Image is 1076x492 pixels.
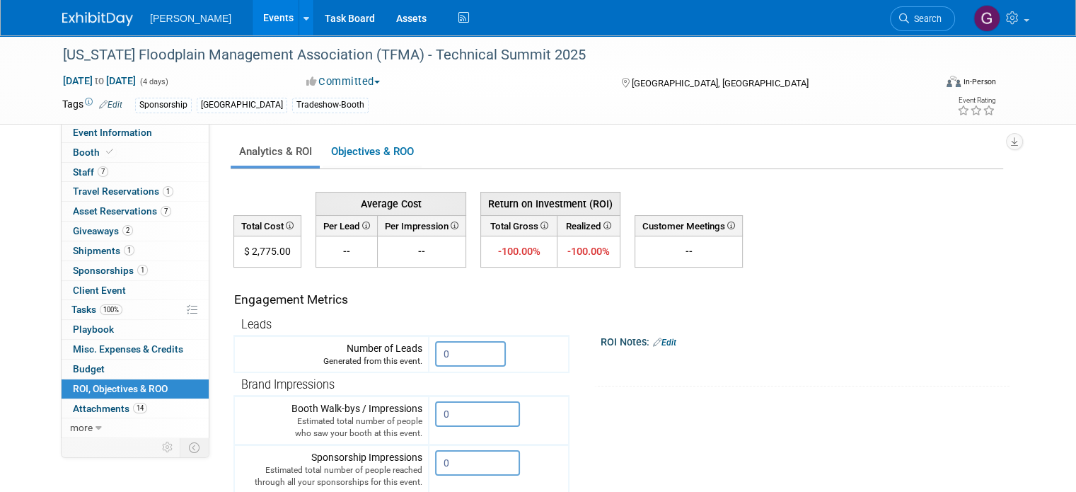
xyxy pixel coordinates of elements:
[62,202,209,221] a: Asset Reservations7
[947,76,961,87] img: Format-Inperson.png
[963,76,996,87] div: In-Person
[163,186,173,197] span: 1
[292,98,369,113] div: Tradeshow-Booth
[62,182,209,201] a: Travel Reservations1
[137,265,148,275] span: 1
[316,215,378,236] th: Per Lead
[73,285,126,296] span: Client Event
[156,438,180,457] td: Personalize Event Tab Strip
[601,331,1010,350] div: ROI Notes:
[241,464,422,488] div: Estimated total number of people reached through all your sponsorships for this event.
[122,225,133,236] span: 2
[62,360,209,379] a: Budget
[241,450,422,488] div: Sponsorship Impressions
[378,215,466,236] th: Per Impression
[481,215,557,236] th: Total Gross
[62,222,209,241] a: Giveaways2
[62,143,209,162] a: Booth
[124,245,134,256] span: 1
[241,355,422,367] div: Generated from this event.
[73,205,171,217] span: Asset Reservations
[73,343,183,355] span: Misc. Expenses & Credits
[241,401,422,440] div: Booth Walk-bys / Impressions
[161,206,171,217] span: 7
[632,78,809,88] span: [GEOGRAPHIC_DATA], [GEOGRAPHIC_DATA]
[858,74,996,95] div: Event Format
[641,244,736,258] div: --
[234,291,563,309] div: Engagement Metrics
[231,138,320,166] a: Analytics & ROI
[73,147,116,158] span: Booth
[890,6,955,31] a: Search
[957,97,995,104] div: Event Rating
[62,163,209,182] a: Staff7
[62,281,209,300] a: Client Event
[99,100,122,110] a: Edit
[316,192,466,215] th: Average Cost
[241,378,335,391] span: Brand Impressions
[234,215,301,236] th: Total Cost
[234,236,301,268] td: $ 2,775.00
[98,166,108,177] span: 7
[557,215,620,236] th: Realized
[73,324,114,335] span: Playbook
[180,438,209,457] td: Toggle Event Tabs
[197,98,287,113] div: [GEOGRAPHIC_DATA]
[73,363,105,374] span: Budget
[71,304,122,315] span: Tasks
[635,215,743,236] th: Customer Meetings
[133,403,147,413] span: 14
[58,42,917,68] div: [US_STATE] Floodplain Management Association (TFMA) - Technical Summit 2025
[343,246,350,257] span: --
[909,13,942,24] span: Search
[241,318,272,331] span: Leads
[62,418,209,437] a: more
[62,340,209,359] a: Misc. Expenses & Credits
[73,383,168,394] span: ROI, Objectives & ROO
[653,338,676,348] a: Edit
[100,304,122,315] span: 100%
[62,399,209,418] a: Attachments14
[106,148,113,156] i: Booth reservation complete
[301,74,386,89] button: Committed
[73,265,148,276] span: Sponsorships
[567,245,610,258] span: -100.00%
[73,127,152,138] span: Event Information
[73,185,173,197] span: Travel Reservations
[241,341,422,367] div: Number of Leads
[62,320,209,339] a: Playbook
[73,245,134,256] span: Shipments
[73,166,108,178] span: Staff
[481,192,620,215] th: Return on Investment (ROI)
[70,422,93,433] span: more
[93,75,106,86] span: to
[73,403,147,414] span: Attachments
[497,245,540,258] span: -100.00%
[135,98,192,113] div: Sponsorship
[241,416,422,440] div: Estimated total number of people who saw your booth at this event.
[73,225,133,236] span: Giveaways
[62,74,137,87] span: [DATE] [DATE]
[139,77,168,86] span: (4 days)
[973,5,1000,32] img: Genee' Mengarelli
[62,97,122,113] td: Tags
[62,123,209,142] a: Event Information
[62,300,209,319] a: Tasks100%
[62,379,209,399] a: ROI, Objectives & ROO
[418,246,425,257] span: --
[323,138,422,166] a: Objectives & ROO
[62,241,209,261] a: Shipments1
[62,261,209,280] a: Sponsorships1
[150,13,231,24] span: [PERSON_NAME]
[62,12,133,26] img: ExhibitDay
